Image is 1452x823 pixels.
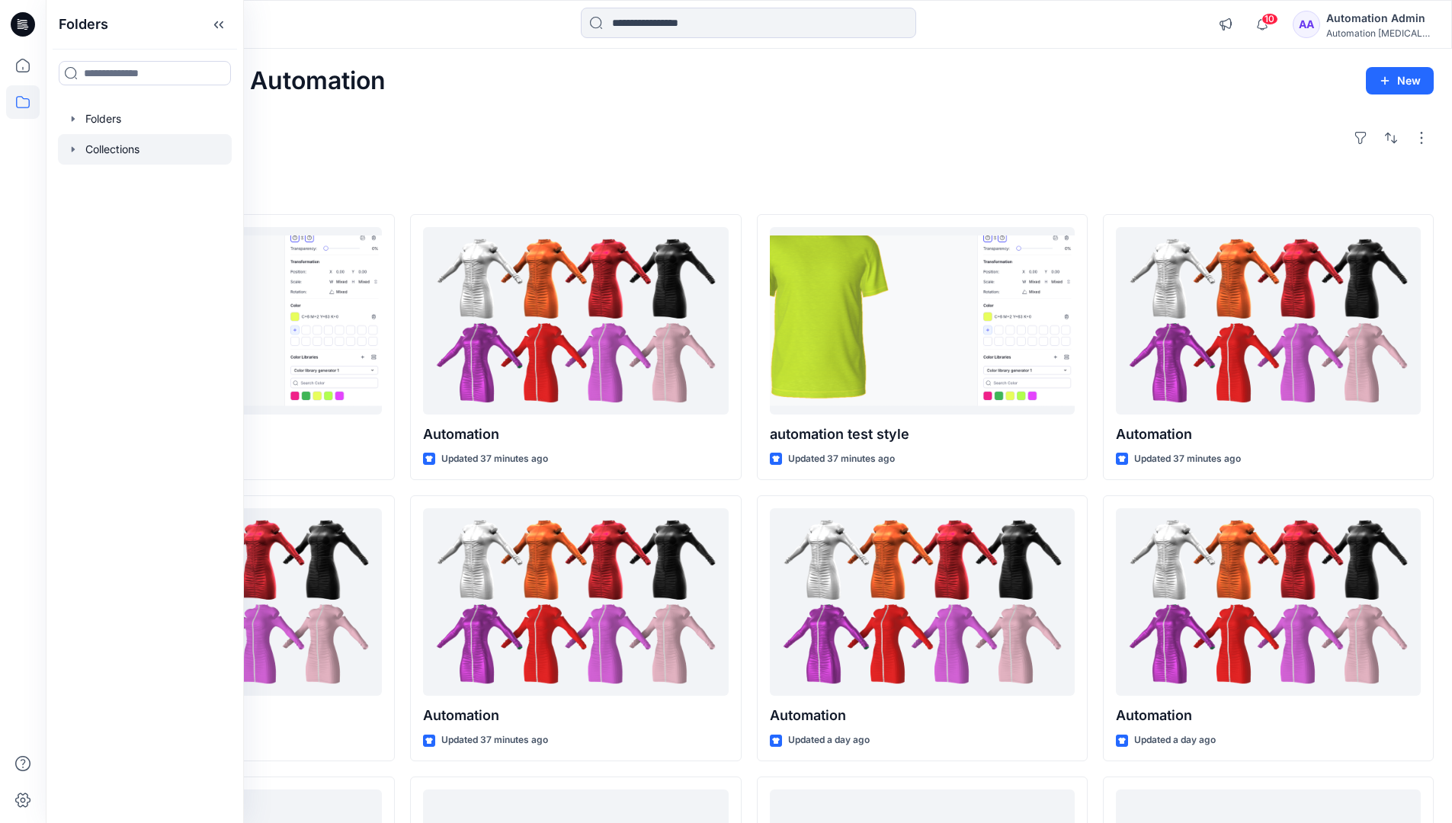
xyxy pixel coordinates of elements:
[1261,13,1278,25] span: 10
[1116,508,1421,697] a: Automation
[1326,9,1433,27] div: Automation Admin
[788,732,870,748] p: Updated a day ago
[1326,27,1433,39] div: Automation [MEDICAL_DATA]...
[423,227,728,415] a: Automation
[788,451,895,467] p: Updated 37 minutes ago
[423,705,728,726] p: Automation
[1293,11,1320,38] div: AA
[64,181,1434,199] h4: Styles
[441,732,548,748] p: Updated 37 minutes ago
[441,451,548,467] p: Updated 37 minutes ago
[770,508,1075,697] a: Automation
[770,424,1075,445] p: automation test style
[1366,67,1434,94] button: New
[423,424,728,445] p: Automation
[770,705,1075,726] p: Automation
[423,508,728,697] a: Automation
[1116,424,1421,445] p: Automation
[770,227,1075,415] a: automation test style
[1116,705,1421,726] p: Automation
[1134,451,1241,467] p: Updated 37 minutes ago
[1134,732,1216,748] p: Updated a day ago
[1116,227,1421,415] a: Automation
